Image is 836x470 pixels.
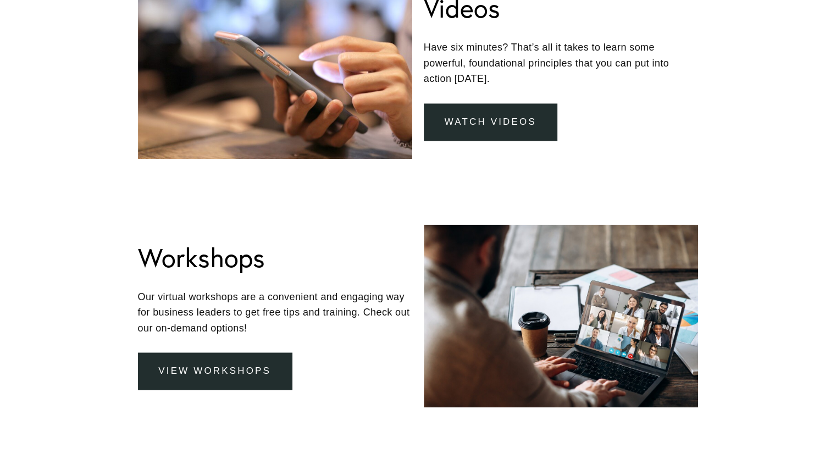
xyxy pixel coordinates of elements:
[138,289,413,336] p: Our virtual workshops are a convenient and engaging way for business leaders to get free tips and...
[24,27,141,38] p: Get ready!
[8,53,157,186] img: Rough Water SEO
[77,8,88,19] img: SEOSpace
[24,38,141,49] p: Plugin is loading...
[424,40,699,87] p: Have six minutes? That’s all it takes to learn some powerful, foundational principles that you ca...
[16,64,36,83] a: Need help?
[138,352,292,389] a: view workshops
[424,103,557,140] a: Watch Videos
[138,241,265,273] h1: Workshops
